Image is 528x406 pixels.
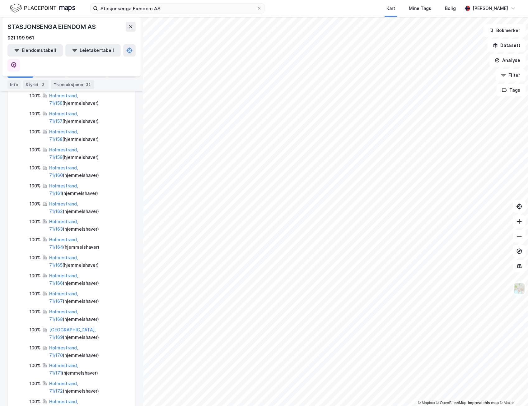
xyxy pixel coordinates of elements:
div: ( hjemmelshaver ) [49,272,128,287]
button: Tags [497,84,526,96]
button: Filter [496,69,526,81]
a: Holmestrand, 71/172 [49,381,78,394]
div: ( hjemmelshaver ) [49,254,128,269]
a: Holmestrand, 71/161 [49,183,78,196]
div: ( hjemmelshaver ) [49,308,128,323]
div: 100% [30,398,41,405]
iframe: Chat Widget [497,376,528,406]
div: Info [7,80,21,89]
a: Improve this map [468,401,499,405]
a: Holmestrand, 71/171 [49,363,78,376]
div: ( hjemmelshaver ) [49,110,128,125]
div: 100% [30,236,41,243]
div: 100% [30,254,41,261]
div: ( hjemmelshaver ) [49,344,128,359]
a: Holmestrand, 71/165 [49,255,78,268]
div: 100% [30,182,41,190]
div: 100% [30,92,41,99]
div: ( hjemmelshaver ) [49,200,128,215]
a: OpenStreetMap [436,401,466,405]
a: Holmestrand, 71/167 [49,291,78,304]
div: [PERSON_NAME] [473,5,508,12]
a: Holmestrand, 71/157 [49,111,78,124]
div: 2 [40,81,46,88]
button: Leietakertabell [65,44,121,57]
div: 100% [30,128,41,136]
div: ( hjemmelshaver ) [49,218,128,233]
a: Holmestrand, 71/166 [49,273,78,286]
input: Søk på adresse, matrikkel, gårdeiere, leietakere eller personer [98,4,257,13]
div: 921 199 961 [7,34,34,42]
div: ( hjemmelshaver ) [49,236,128,251]
a: Holmestrand, 71/164 [49,237,78,250]
img: Z [513,283,525,294]
button: Analyse [489,54,526,67]
div: 32 [85,81,92,88]
div: 100% [30,308,41,316]
div: 100% [30,218,41,225]
div: 100% [30,110,41,118]
div: 100% [30,164,41,172]
div: Kart [386,5,395,12]
img: logo.f888ab2527a4732fd821a326f86c7f29.svg [10,3,75,14]
div: Mine Tags [409,5,431,12]
div: Styret [23,80,49,89]
a: Holmestrand, 71/168 [49,309,78,322]
div: 100% [30,146,41,154]
div: ( hjemmelshaver ) [49,164,128,179]
div: ( hjemmelshaver ) [49,326,128,341]
div: ( hjemmelshaver ) [49,128,128,143]
a: Holmestrand, 71/162 [49,201,78,214]
div: ( hjemmelshaver ) [49,362,128,377]
div: Transaksjoner [51,80,94,89]
div: 100% [30,272,41,279]
div: 100% [30,380,41,387]
div: 100% [30,200,41,208]
div: 100% [30,362,41,369]
div: STASJONSENGA EIENDOM AS [7,22,97,32]
button: Eiendomstabell [7,44,63,57]
div: ( hjemmelshaver ) [49,182,128,197]
a: Holmestrand, 71/160 [49,165,78,178]
div: 100% [30,344,41,352]
div: Bolig [445,5,456,12]
a: Holmestrand, 71/170 [49,345,78,358]
a: Holmestrand, 71/159 [49,147,78,160]
div: ( hjemmelshaver ) [49,290,128,305]
a: [GEOGRAPHIC_DATA], 71/169 [49,327,96,340]
button: Bokmerker [484,24,526,37]
button: Datasett [488,39,526,52]
a: Holmestrand, 71/156 [49,93,78,106]
a: Mapbox [418,401,435,405]
a: Holmestrand, 71/158 [49,129,78,142]
div: ( hjemmelshaver ) [49,146,128,161]
div: ( hjemmelshaver ) [49,380,128,395]
div: ( hjemmelshaver ) [49,92,128,107]
div: Kontrollprogram for chat [497,376,528,406]
div: 100% [30,326,41,334]
a: Holmestrand, 71/163 [49,219,78,232]
div: 100% [30,290,41,298]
